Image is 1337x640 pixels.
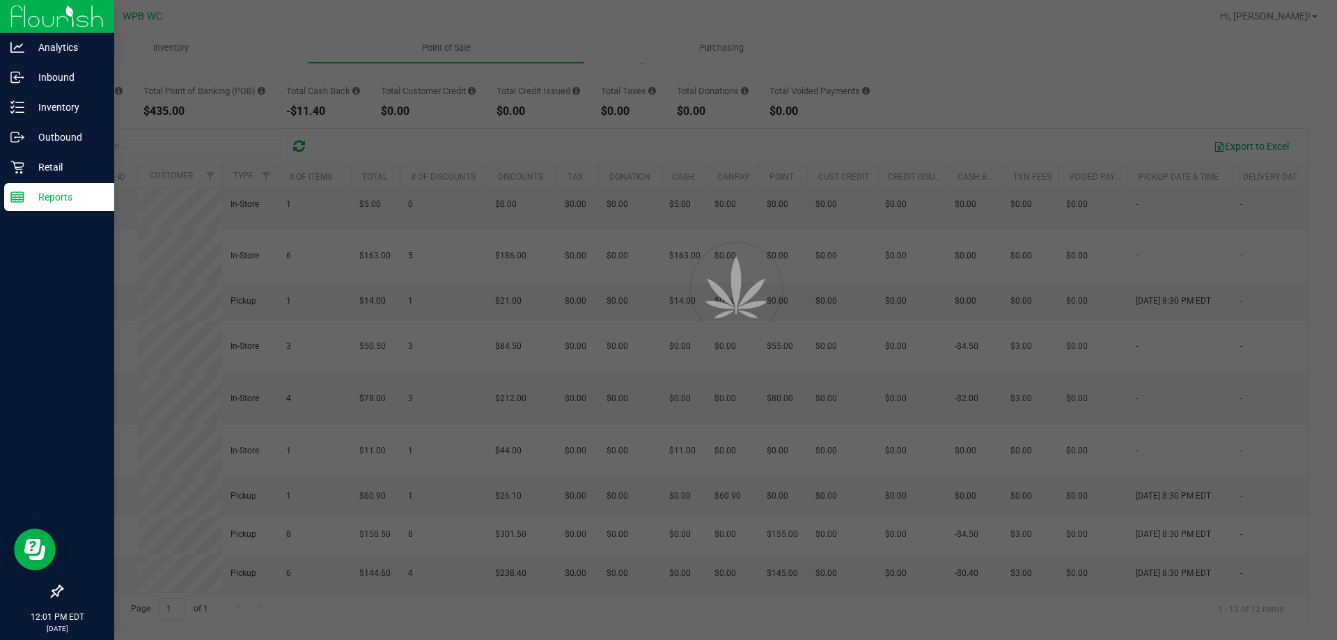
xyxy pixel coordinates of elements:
[24,129,108,146] p: Outbound
[6,623,108,634] p: [DATE]
[24,99,108,116] p: Inventory
[6,611,108,623] p: 12:01 PM EDT
[10,70,24,84] inline-svg: Inbound
[10,40,24,54] inline-svg: Analytics
[24,39,108,56] p: Analytics
[24,159,108,175] p: Retail
[10,130,24,144] inline-svg: Outbound
[24,69,108,86] p: Inbound
[10,100,24,114] inline-svg: Inventory
[14,529,56,570] iframe: Resource center
[24,189,108,205] p: Reports
[10,160,24,174] inline-svg: Retail
[10,190,24,204] inline-svg: Reports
